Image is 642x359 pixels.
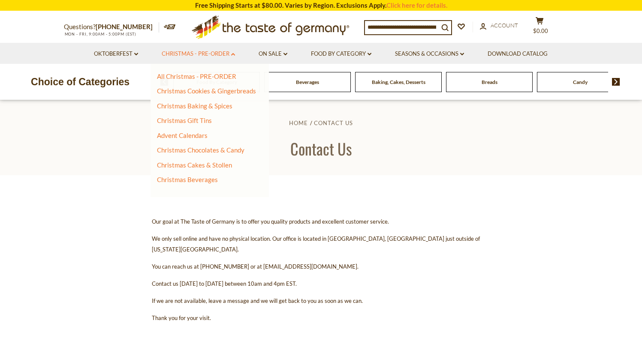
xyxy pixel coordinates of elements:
a: Christmas Cookies & Gingerbreads [157,87,256,95]
a: Christmas Beverages [157,176,218,183]
a: Home [289,120,308,126]
span: Account [491,22,518,29]
a: Oktoberfest [94,49,138,59]
a: Advent Calendars [157,132,208,139]
span: $0.00 [533,27,548,34]
a: Contact Us [314,120,353,126]
span: You can reach us at [PHONE_NUMBER] or at [EMAIL_ADDRESS][DOMAIN_NAME]. [152,263,359,270]
a: On Sale [259,49,287,59]
a: Candy [573,79,588,85]
a: Download Catalog [488,49,548,59]
button: $0.00 [527,17,553,38]
a: Christmas Chocolates & Candy [157,146,244,154]
a: Christmas Gift Tins [157,117,212,124]
a: Christmas - PRE-ORDER [162,49,235,59]
a: Breads [482,79,497,85]
span: Contact us [DATE] to [DATE] between 10am and 4pm EST. [152,280,297,287]
h1: Contact Us [27,139,615,158]
a: Baking, Cakes, Desserts [372,79,425,85]
a: Account [480,21,518,30]
span: Thank you for your visit. [152,314,211,321]
span: If we are not available, leave a message and we will get back to you as soon as we can. [152,297,363,304]
a: Christmas Cakes & Stollen [157,161,232,169]
a: [PHONE_NUMBER] [96,23,153,30]
p: Questions? [64,21,159,33]
img: next arrow [612,78,620,86]
a: Christmas Baking & Spices [157,102,232,110]
span: MON - FRI, 9:00AM - 5:00PM (EST) [64,32,137,36]
a: All Christmas - PRE-ORDER [157,72,236,80]
a: Beverages [296,79,319,85]
a: Click here for details. [386,1,447,9]
a: Seasons & Occasions [395,49,464,59]
span: We only sell online and have no physical location. Our office is located in [GEOGRAPHIC_DATA], [G... [152,235,480,253]
a: Food By Category [311,49,371,59]
span: Our goal at The Taste of Germany is to offer you quality products and excellent customer service. [152,218,389,225]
